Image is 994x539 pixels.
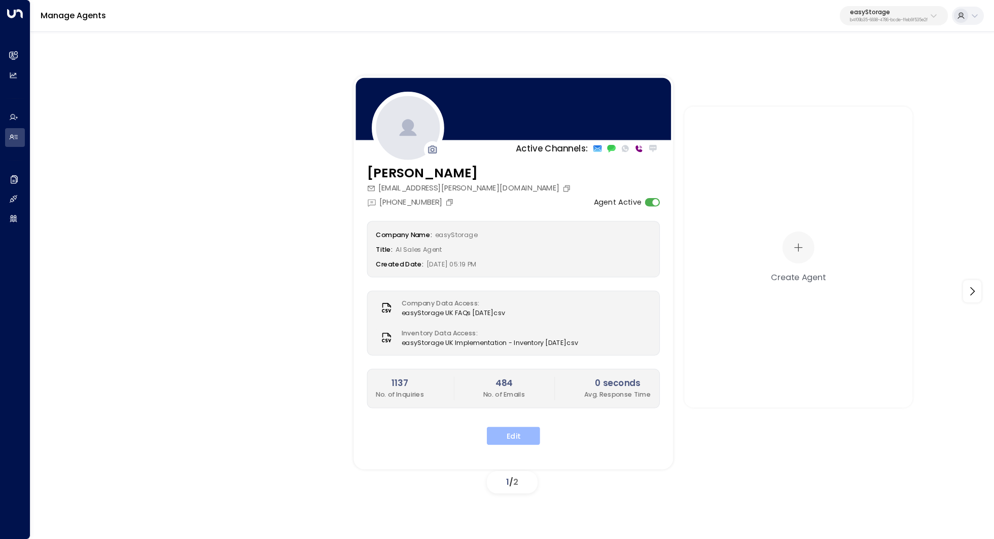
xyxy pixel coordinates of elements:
[487,471,538,493] div: /
[376,376,424,389] h2: 1137
[840,6,948,25] button: easyStorageb4f09b35-6698-4786-bcde-ffeb9f535e2f
[584,376,651,389] h2: 0 seconds
[402,338,579,348] span: easyStorage UK Implementation - Inventory [DATE]csv
[427,259,476,268] span: [DATE] 05:19 PM
[487,427,540,445] button: Edit
[376,390,424,399] p: No. of Inquiries
[402,308,506,318] span: easyStorage UK FAQs [DATE]csv
[584,390,651,399] p: Avg. Response Time
[771,271,826,283] div: Create Agent
[376,259,423,268] label: Created Date:
[594,196,642,207] label: Agent Active
[506,476,509,488] span: 1
[483,376,525,389] h2: 484
[376,230,432,239] label: Company Name:
[516,142,588,155] p: Active Channels:
[445,198,456,206] button: Copy
[41,10,106,21] a: Manage Agents
[402,328,573,338] label: Inventory Data Access:
[367,196,456,207] div: [PHONE_NUMBER]
[850,18,928,22] p: b4f09b35-6698-4786-bcde-ffeb9f535e2f
[376,245,393,254] label: Title:
[402,298,500,308] label: Company Data Access:
[367,163,574,182] h3: [PERSON_NAME]
[850,9,928,15] p: easyStorage
[367,182,574,194] div: [EMAIL_ADDRESS][PERSON_NAME][DOMAIN_NAME]
[483,390,525,399] p: No. of Emails
[562,184,574,192] button: Copy
[396,245,442,254] span: AI Sales Agent
[513,476,518,488] span: 2
[435,230,477,239] span: easyStorage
